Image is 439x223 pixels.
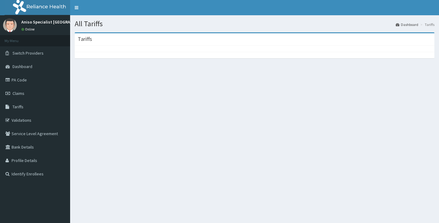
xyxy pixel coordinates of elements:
[21,20,92,24] p: Aniso Specialist [GEOGRAPHIC_DATA]
[3,18,17,32] img: User Image
[21,27,36,31] a: Online
[12,104,23,110] span: Tariffs
[12,50,44,56] span: Switch Providers
[12,91,24,96] span: Claims
[75,20,434,28] h1: All Tariffs
[78,36,92,42] h3: Tariffs
[396,22,418,27] a: Dashboard
[419,22,434,27] li: Tariffs
[12,64,32,69] span: Dashboard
